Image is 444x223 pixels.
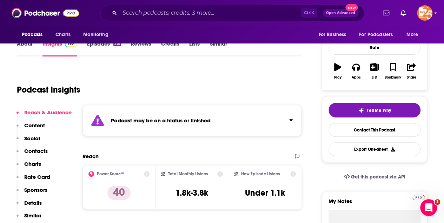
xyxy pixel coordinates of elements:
[24,212,41,219] p: Similar
[406,30,418,40] span: More
[120,7,301,19] input: Search podcasts, credits, & more...
[417,5,432,21] img: User Profile
[420,199,437,216] iframe: Intercom live chat
[24,148,48,154] p: Contacts
[398,7,409,19] a: Show notifications dropdown
[365,59,384,84] button: List
[24,161,41,167] p: Charts
[22,30,42,40] span: Podcasts
[55,30,71,40] span: Charts
[16,174,50,187] button: Rate Card
[175,188,208,198] h3: 1.8k-3.8k
[17,85,80,95] h1: Podcast Insights
[417,5,432,21] span: Logged in as kerrifulks
[329,142,420,156] button: Export One-Sheet
[24,122,45,129] p: Content
[402,59,420,84] button: Share
[384,59,402,84] button: Bookmark
[168,171,208,176] h2: Total Monthly Listens
[189,40,200,56] a: Lists
[435,199,440,205] span: 1
[82,153,99,160] h2: Reach
[113,41,121,46] div: 219
[412,195,425,200] img: Podchaser Pro
[318,30,346,40] span: For Business
[42,40,77,56] a: InsightsPodchaser Pro
[16,109,72,122] button: Reach & Audience
[359,30,393,40] span: For Podcasters
[352,75,361,80] div: Apps
[334,75,342,80] div: Play
[107,186,131,200] p: 40
[347,59,365,84] button: Apps
[24,109,72,116] p: Reach & Audience
[241,171,280,176] h2: New Episode Listens
[78,28,117,41] button: open menu
[313,28,355,41] button: open menu
[301,8,317,18] span: Ctrl K
[17,40,33,56] a: About
[16,161,41,174] button: Charts
[16,122,45,135] button: Content
[329,40,420,55] div: Rate
[16,135,40,148] button: Social
[111,117,211,124] strong: Podcast may be on a hiatus or finished
[338,168,411,185] a: Get this podcast via API
[51,28,75,41] a: Charts
[385,75,401,80] div: Bookmark
[210,40,227,56] a: Similar
[16,200,42,212] button: Details
[161,40,179,56] a: Credits
[323,9,358,17] button: Open AdvancedNew
[100,5,364,21] div: Search podcasts, credits, & more...
[329,59,347,84] button: Play
[329,198,420,210] label: My Notes
[329,103,420,117] button: tell me why sparkleTell Me Why
[131,40,151,56] a: Reviews
[329,123,420,137] a: Contact This Podcast
[65,41,77,47] img: Podchaser Pro
[24,135,40,142] p: Social
[345,4,358,11] span: New
[12,6,79,20] img: Podchaser - Follow, Share and Rate Podcasts
[380,7,392,19] a: Show notifications dropdown
[245,188,285,198] h3: Under 1.1k
[24,174,50,180] p: Rate Card
[402,28,427,41] button: open menu
[372,75,377,80] div: List
[16,187,47,200] button: Sponsors
[412,194,425,200] a: Pro website
[16,148,48,161] button: Contacts
[358,108,364,113] img: tell me why sparkle
[406,75,416,80] div: Share
[17,28,52,41] button: open menu
[351,174,405,180] span: Get this podcast via API
[87,40,121,56] a: Episodes219
[24,200,42,206] p: Details
[326,11,355,15] span: Open Advanced
[97,171,124,176] h2: Power Score™
[83,30,108,40] span: Monitoring
[367,108,391,113] span: Tell Me Why
[24,187,47,193] p: Sponsors
[354,28,403,41] button: open menu
[417,5,432,21] button: Show profile menu
[82,105,301,136] section: Click to expand status details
